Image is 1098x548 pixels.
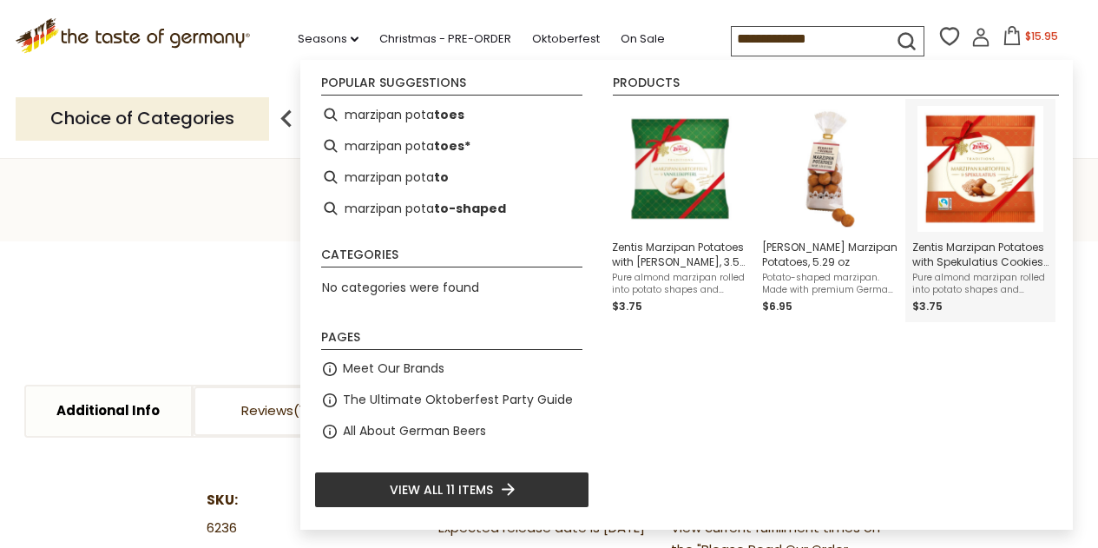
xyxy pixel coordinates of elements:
[612,299,642,314] span: $3.75
[994,26,1068,52] button: $15.95
[16,97,269,140] p: Choice of Categories
[26,386,191,436] a: Additional Info
[621,30,665,49] a: On Sale
[762,272,898,296] span: Potato-shaped marzipan. Made with premium German marzipan,
[194,386,358,436] a: Reviews
[762,299,792,314] span: $6.95
[207,518,427,539] dd: 6236
[269,102,304,136] img: previous arrow
[314,99,589,130] li: marzipan potatoes
[1025,29,1058,43] span: $15.95
[905,99,1055,322] li: Zentis Marzipan Potatoes with Spekulatius Cookies and Spices, 3.5 oz.
[321,76,582,96] li: Popular suggestions
[912,106,1049,315] a: Zentis Marzipan Potatoes with Spekulatius Cookies and Spices, 3.5 oz.Pure almond marzipan rolled ...
[532,30,600,49] a: Oktoberfest
[612,240,748,269] span: Zentis Marzipan Potatoes with [PERSON_NAME], 3.5 oz.
[762,106,898,315] a: Hermann Bavarian Marzipan Potatoes[PERSON_NAME] Marzipan Potatoes, 5.29 ozPotato-shaped marzipan....
[434,168,449,188] b: to
[617,106,743,232] img: Zentis Marzipan Potatoes with Vanilla Kipferl
[343,421,486,441] a: All About German Beers
[613,76,1059,96] li: Products
[314,130,589,162] li: marzipan potatoes*
[314,385,589,416] li: The Ultimate Oktoberfest Party Guide
[612,106,748,315] a: Zentis Marzipan Potatoes with Vanilla KipferlZentis Marzipan Potatoes with [PERSON_NAME], 3.5 oz....
[343,359,444,379] a: Meet Our Brands
[434,199,506,219] b: to-shaped
[314,416,589,447] li: All About German Beers
[321,331,582,350] li: Pages
[314,353,589,385] li: Meet Our Brands
[379,30,511,49] a: Christmas - PRE-ORDER
[912,299,943,314] span: $3.75
[912,272,1049,296] span: Pure almond marzipan rolled into potato shapes and ifnused with bits of spekulatius cookies and s...
[343,390,573,410] a: The Ultimate Oktoberfest Party Guide
[314,193,589,224] li: marzipan potato-shaped
[298,30,358,49] a: Seasons
[322,279,479,296] span: No categories were found
[207,490,427,512] dt: SKU:
[755,99,905,322] li: Hermann Bavarian Marzipan Potatoes, 5.29 oz
[434,136,470,156] b: toes*
[605,99,755,322] li: Zentis Marzipan Potatoes with Vanilla Kipferl, 3.5 oz.
[300,60,1073,529] div: Instant Search Results
[434,105,464,125] b: toes
[314,472,589,508] li: View all 11 items
[612,272,748,296] span: Pure almond marzipan rolled into potato shapes and ifnused with bits of vanilla kipferl. These fa...
[321,248,582,267] li: Categories
[390,480,493,499] span: View all 11 items
[314,162,589,193] li: marzipan potato
[767,106,893,232] img: Hermann Bavarian Marzipan Potatoes
[762,240,898,269] span: [PERSON_NAME] Marzipan Potatoes, 5.29 oz
[912,240,1049,269] span: Zentis Marzipan Potatoes with Spekulatius Cookies and Spices, 3.5 oz.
